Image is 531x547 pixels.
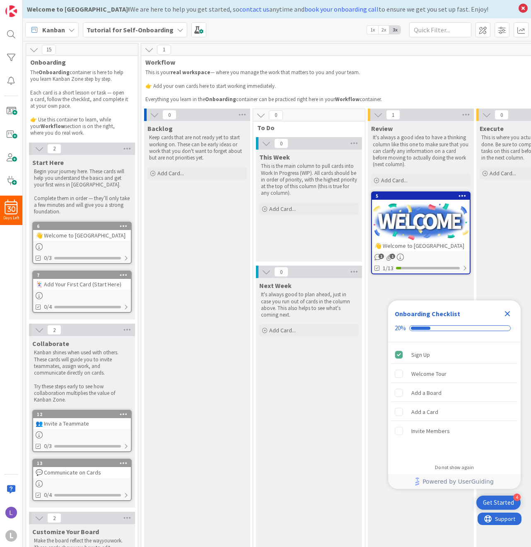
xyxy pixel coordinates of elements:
div: Add a Card [411,407,438,417]
span: 0 [274,138,288,148]
b: Tutorial for Self-Onboarding [87,26,174,34]
div: 6 [33,223,131,230]
div: 7🃏 Add Your First Card (Start Here) [33,271,131,290]
span: Onboarding [30,58,128,66]
div: 7 [37,272,131,278]
span: Add Card... [157,169,184,177]
div: Add a Card is incomplete. [391,403,517,421]
div: Add a Board [411,388,442,398]
p: Try these steps early to see how collaboration multiplies the value of Kanban Zone. [34,383,130,404]
span: To Do [257,123,355,132]
div: Footer [388,474,521,489]
span: 0 [274,267,288,277]
span: 2x [378,26,389,34]
span: Collaborate [32,339,69,348]
p: Kanban shines when used with others. These cards will guide you to invite teammates, assign work,... [34,349,130,376]
div: 20% [395,324,406,332]
span: 0/3 [44,442,52,450]
p: It's always a good idea to have a thinking column like this one to make sure that you can clarify... [373,134,469,168]
span: This Week [259,153,290,161]
div: Close Checklist [501,307,514,320]
p: The container is here to help you learn Kanban Zone step by step. [30,69,128,83]
div: 🃏 Add Your First Card (Start Here) [33,279,131,290]
div: Onboarding Checklist [395,309,460,319]
div: 5 [376,193,470,199]
p: Keep cards that are not ready yet to start working on. These can be early ideas or work that you ... [149,134,245,161]
span: 0/4 [44,303,52,311]
div: 5👋 Welcome to [GEOGRAPHIC_DATA] [372,192,470,251]
div: Sign Up [411,350,430,360]
span: 2 [47,325,61,335]
div: Add a Board is incomplete. [391,384,517,402]
span: 1 [379,254,384,259]
div: 👋 Welcome to [GEOGRAPHIC_DATA] [372,240,470,251]
span: Powered by UserGuiding [422,477,494,486]
span: 1/13 [383,264,393,273]
div: Invite Members is incomplete. [391,422,517,440]
div: 6 [37,223,131,229]
span: Customize Your Board [32,528,99,536]
strong: Workflow [41,123,65,130]
div: 12👥 Invite a Teammate [33,411,131,429]
em: you [102,537,110,544]
div: 13 [37,460,131,466]
a: Powered by UserGuiding [392,474,517,489]
span: Add Card... [269,327,296,334]
span: Backlog [147,124,173,133]
div: We are here to help you get started, so anytime and to ensure we get you set up fast. Enjoy! [27,4,514,14]
b: Welcome to [GEOGRAPHIC_DATA]! [27,5,130,13]
strong: Onboarding [205,96,236,103]
span: 0 [495,110,509,120]
div: 👋 Welcome to [GEOGRAPHIC_DATA] [33,230,131,241]
div: Do not show again [435,464,474,471]
div: 💬 Communicate on Cards [33,467,131,478]
a: book your onboarding call [304,5,379,13]
div: 7 [33,271,131,279]
img: Visit kanbanzone.com [5,5,17,17]
div: Invite Members [411,426,450,436]
div: L [5,530,17,542]
div: 12 [33,411,131,418]
div: Open Get Started checklist, remaining modules: 4 [476,496,521,510]
div: 👥 Invite a Teammate [33,418,131,429]
div: Checklist items [388,342,521,459]
div: Checklist Container [388,300,521,489]
div: Checklist progress: 20% [395,324,514,332]
p: Complete them in order — they’ll only take a few minutes and will give you a strong foundation. [34,195,130,215]
span: 2 [47,513,61,523]
span: Add Card... [381,177,408,184]
strong: real workspace [171,69,210,76]
span: 15 [42,45,56,55]
span: Support [17,1,38,11]
span: 2 [47,144,61,154]
p: 👉 Use this container to learn, while your section is on the right, where you do real work. [30,116,128,137]
span: 1 [390,254,395,259]
strong: Onboarding [39,69,70,76]
span: 0/3 [44,254,52,262]
span: Execute [480,124,504,133]
span: 0 [269,110,283,120]
div: 13💬 Communicate on Cards [33,460,131,478]
span: 3x [389,26,401,34]
span: Review [371,124,393,133]
span: 1x [367,26,378,34]
span: Kanban [42,25,65,35]
div: Get Started [483,499,514,507]
span: 0/4 [44,491,52,499]
div: 6👋 Welcome to [GEOGRAPHIC_DATA] [33,223,131,241]
div: Sign Up is complete. [391,346,517,364]
input: Quick Filter... [409,22,471,37]
p: Each card is a short lesson or task — open a card, follow the checklist, and complete it at your ... [30,90,128,110]
div: Welcome Tour [411,369,447,379]
p: This is the main column to pull cards into Work In Progress (WIP). All cards should be in order o... [261,163,357,196]
strong: Workflow [335,96,360,103]
span: Start Here [32,158,64,167]
div: Welcome Tour is incomplete. [391,365,517,383]
p: It's always good to plan ahead, just in case you run out of cards in the column above. This also ... [261,291,357,318]
div: 4 [513,494,521,501]
div: 12 [37,411,131,417]
span: Add Card... [269,205,296,213]
img: LK [5,507,17,518]
p: Begin your journey here. These cards will help you understand the basics and get your first wins ... [34,168,130,189]
span: Next Week [259,281,292,290]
